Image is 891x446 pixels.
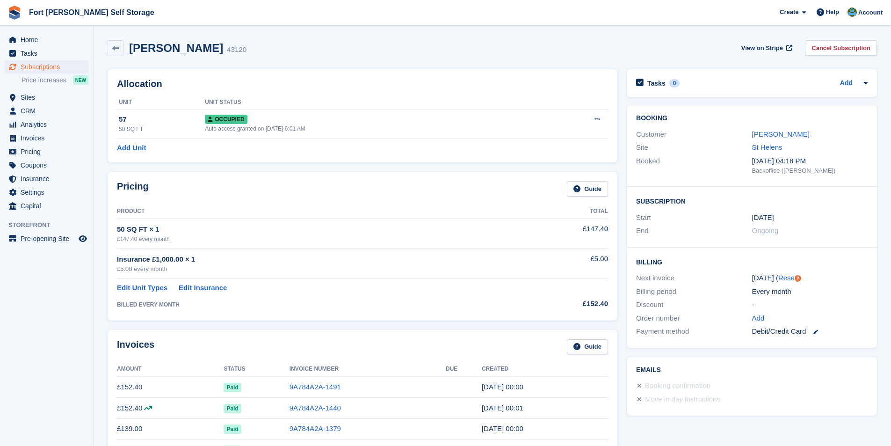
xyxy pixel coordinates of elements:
a: menu [5,91,88,104]
td: £5.00 [516,249,608,279]
time: 2025-07-05 23:01:01 UTC [482,404,523,412]
div: 0 [669,79,680,88]
div: Backoffice ([PERSON_NAME]) [752,166,868,175]
div: Payment method [636,326,752,337]
a: Edit Insurance [179,283,227,293]
td: £147.40 [516,219,608,248]
span: Paid [224,404,241,413]
a: menu [5,104,88,117]
a: menu [5,47,88,60]
div: 57 [119,114,205,125]
a: 9A784A2A-1379 [290,424,341,432]
a: Add [840,78,853,89]
a: Edit Unit Types [117,283,167,293]
div: Start [636,212,752,223]
time: 2025-08-05 23:00:57 UTC [482,383,523,391]
div: Every month [752,286,868,297]
div: Booking confirmation [645,380,710,392]
div: 50 SQ FT × 1 [117,224,516,235]
a: menu [5,186,88,199]
div: Move in day instructions [645,394,720,405]
span: Price increases [22,76,66,85]
a: St Helens [752,143,782,151]
a: menu [5,118,88,131]
span: Sites [21,91,77,104]
img: Alex [848,7,857,17]
th: Unit Status [205,95,542,110]
a: Price increases NEW [22,75,88,85]
div: Tooltip anchor [794,274,802,283]
h2: Emails [636,366,868,374]
a: menu [5,199,88,212]
div: NEW [73,75,88,85]
span: View on Stripe [741,44,783,53]
a: View on Stripe [738,40,794,56]
div: Booked [636,156,752,175]
div: 43120 [227,44,246,55]
td: £139.00 [117,418,224,439]
a: menu [5,232,88,245]
h2: Tasks [647,79,666,88]
span: Tasks [21,47,77,60]
div: Order number [636,313,752,324]
div: End [636,226,752,236]
a: menu [5,60,88,73]
h2: Pricing [117,181,149,197]
th: Created [482,362,608,377]
a: 9A784A2A-1440 [290,404,341,412]
th: Unit [117,95,205,110]
span: Analytics [21,118,77,131]
th: Amount [117,362,224,377]
td: £152.40 [117,377,224,398]
a: menu [5,159,88,172]
div: Billing period [636,286,752,297]
th: Total [516,204,608,219]
span: Pricing [21,145,77,158]
h2: Billing [636,257,868,266]
div: Debit/Credit Card [752,326,868,337]
a: [PERSON_NAME] [752,130,810,138]
h2: Booking [636,115,868,122]
div: BILLED EVERY MONTH [117,300,516,309]
th: Product [117,204,516,219]
div: Discount [636,300,752,310]
time: 2025-06-05 23:00:33 UTC [482,424,523,432]
a: Cancel Subscription [805,40,877,56]
div: £147.40 every month [117,235,516,243]
span: CRM [21,104,77,117]
span: Paid [224,424,241,434]
span: Ongoing [752,227,779,234]
a: Guide [567,181,608,197]
div: Site [636,142,752,153]
a: menu [5,145,88,158]
a: Guide [567,339,608,355]
time: 2024-07-05 23:00:00 UTC [752,212,774,223]
span: Coupons [21,159,77,172]
a: menu [5,132,88,145]
a: Preview store [77,233,88,244]
th: Due [446,362,482,377]
a: menu [5,172,88,185]
span: Home [21,33,77,46]
div: [DATE] ( ) [752,273,868,284]
div: Customer [636,129,752,140]
span: Insurance [21,172,77,185]
div: [DATE] 04:18 PM [752,156,868,167]
a: Reset [778,274,797,282]
div: £152.40 [516,299,608,309]
div: £5.00 every month [117,264,516,274]
span: Pre-opening Site [21,232,77,245]
span: Capital [21,199,77,212]
span: Subscriptions [21,60,77,73]
span: Settings [21,186,77,199]
div: Next invoice [636,273,752,284]
div: Insurance £1,000.00 × 1 [117,254,516,265]
th: Status [224,362,289,377]
div: 50 SQ FT [119,125,205,133]
span: Account [858,8,883,17]
a: Add [752,313,765,324]
span: Invoices [21,132,77,145]
span: Storefront [8,220,93,230]
span: Create [780,7,798,17]
a: Add Unit [117,143,146,154]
